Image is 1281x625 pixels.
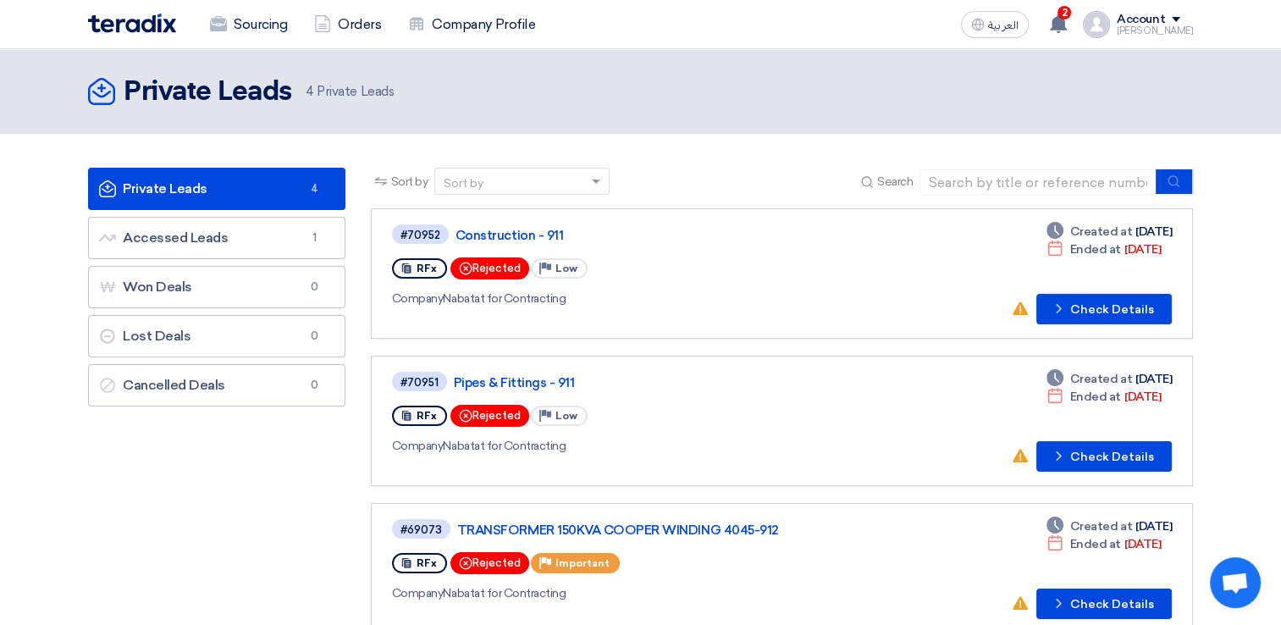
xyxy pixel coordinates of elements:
div: [DATE] [1046,370,1172,388]
div: Nabatat for Contracting [392,290,882,307]
h2: Private Leads [124,75,292,109]
input: Search by title or reference number [919,169,1157,195]
span: 4 [306,84,314,99]
span: Company [392,586,444,600]
div: [PERSON_NAME] [1117,26,1193,36]
div: #69073 [400,524,442,535]
span: Created at [1070,223,1132,241]
div: #70951 [400,377,439,388]
a: Pipes & Fittings - 911 [454,375,877,390]
span: Ended at [1070,241,1121,258]
div: Rejected [450,257,529,279]
div: Nabatat for Contracting [392,437,881,455]
span: 0 [304,328,324,345]
span: Ended at [1070,535,1121,553]
div: [DATE] [1046,517,1172,535]
div: #70952 [400,230,440,241]
a: Open chat [1210,557,1261,608]
div: Nabatat for Contracting [392,584,884,602]
div: [DATE] [1046,241,1161,258]
span: Search [877,173,913,191]
a: Company Profile [395,6,549,43]
span: Private Leads [306,82,394,102]
a: Construction - 911 [456,228,879,243]
img: profile_test.png [1083,11,1110,38]
span: Created at [1070,517,1132,535]
span: Company [392,291,444,306]
span: 4 [304,180,324,197]
a: TRANSFORMER 150KVA COOPER WINDING 4045-912 [457,523,881,538]
span: Company [392,439,444,453]
span: Low [555,410,577,422]
div: [DATE] [1046,388,1161,406]
a: Cancelled Deals0 [88,364,345,407]
span: العربية [988,19,1019,31]
div: [DATE] [1046,535,1161,553]
a: Orders [301,6,395,43]
span: 0 [304,279,324,296]
button: Check Details [1036,294,1172,324]
a: Private Leads4 [88,168,345,210]
span: Low [555,263,577,274]
a: Lost Deals0 [88,315,345,357]
a: Sourcing [196,6,301,43]
span: 0 [304,377,324,394]
div: Account [1117,13,1165,27]
a: Accessed Leads1 [88,217,345,259]
span: RFx [417,410,437,422]
span: RFx [417,263,437,274]
span: 2 [1057,6,1071,19]
span: Ended at [1070,388,1121,406]
button: Check Details [1036,589,1172,619]
span: RFx [417,557,437,569]
div: Sort by [444,174,483,192]
img: Teradix logo [88,14,176,33]
span: Important [555,557,610,569]
div: Rejected [450,405,529,427]
span: 1 [304,230,324,246]
span: Sort by [391,173,428,191]
button: Check Details [1036,441,1172,472]
a: Won Deals0 [88,266,345,308]
span: Created at [1070,370,1132,388]
div: [DATE] [1046,223,1172,241]
button: العربية [961,11,1029,38]
div: Rejected [450,552,529,574]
